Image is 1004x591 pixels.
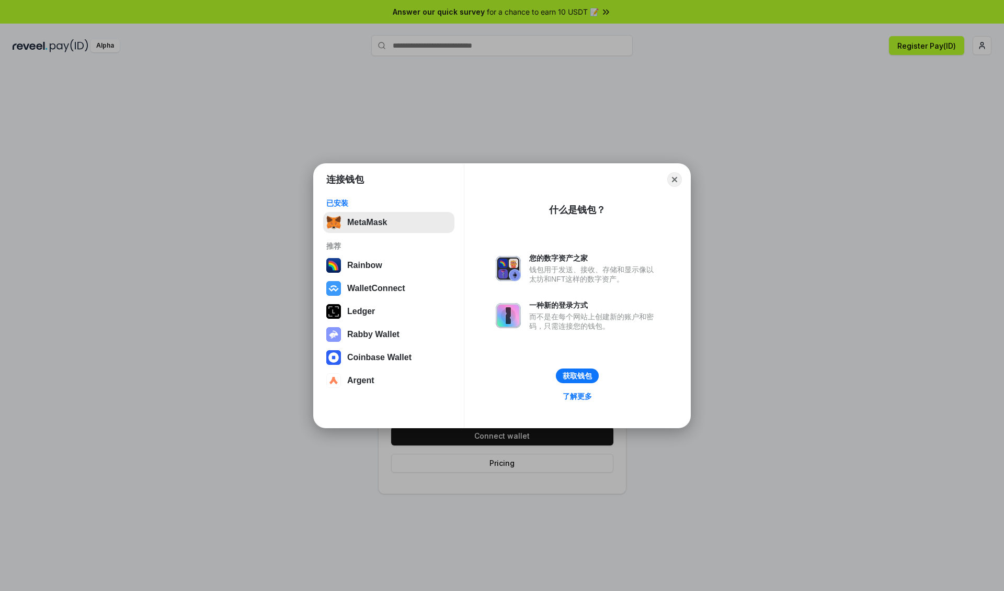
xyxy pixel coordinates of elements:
[556,369,599,383] button: 获取钱包
[667,172,682,187] button: Close
[326,198,451,208] div: 已安装
[549,204,606,216] div: 什么是钱包？
[563,392,592,401] div: 了解更多
[326,215,341,230] img: svg+xml,%3Csvg%20fill%3D%22none%22%20height%3D%2233%22%20viewBox%3D%220%200%2035%2033%22%20width%...
[529,300,659,310] div: 一种新的登录方式
[323,255,454,276] button: Rainbow
[347,376,374,385] div: Argent
[326,327,341,342] img: svg+xml,%3Csvg%20xmlns%3D%22http%3A%2F%2Fwww.w3.org%2F2000%2Fsvg%22%20fill%3D%22none%22%20viewBox...
[326,258,341,273] img: svg+xml,%3Csvg%20width%3D%22120%22%20height%3D%22120%22%20viewBox%3D%220%200%20120%20120%22%20fil...
[347,261,382,270] div: Rainbow
[496,303,521,328] img: svg+xml,%3Csvg%20xmlns%3D%22http%3A%2F%2Fwww.w3.org%2F2000%2Fsvg%22%20fill%3D%22none%22%20viewBox...
[563,371,592,381] div: 获取钱包
[347,330,400,339] div: Rabby Wallet
[529,253,659,263] div: 您的数字资产之家
[323,324,454,345] button: Rabby Wallet
[323,212,454,233] button: MetaMask
[326,173,364,186] h1: 连接钱包
[326,373,341,388] img: svg+xml,%3Csvg%20width%3D%2228%22%20height%3D%2228%22%20viewBox%3D%220%200%2028%2028%22%20fill%3D...
[323,370,454,391] button: Argent
[326,241,451,251] div: 推荐
[529,265,659,284] div: 钱包用于发送、接收、存储和显示像以太坊和NFT这样的数字资产。
[347,284,405,293] div: WalletConnect
[326,304,341,319] img: svg+xml,%3Csvg%20xmlns%3D%22http%3A%2F%2Fwww.w3.org%2F2000%2Fsvg%22%20width%3D%2228%22%20height%3...
[529,312,659,331] div: 而不是在每个网站上创建新的账户和密码，只需连接您的钱包。
[556,389,598,403] a: 了解更多
[323,347,454,368] button: Coinbase Wallet
[347,218,387,227] div: MetaMask
[496,256,521,281] img: svg+xml,%3Csvg%20xmlns%3D%22http%3A%2F%2Fwww.w3.org%2F2000%2Fsvg%22%20fill%3D%22none%22%20viewBox...
[347,353,412,362] div: Coinbase Wallet
[323,278,454,299] button: WalletConnect
[347,307,375,316] div: Ledger
[326,281,341,296] img: svg+xml,%3Csvg%20width%3D%2228%22%20height%3D%2228%22%20viewBox%3D%220%200%2028%2028%22%20fill%3D...
[323,301,454,322] button: Ledger
[326,350,341,365] img: svg+xml,%3Csvg%20width%3D%2228%22%20height%3D%2228%22%20viewBox%3D%220%200%2028%2028%22%20fill%3D...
